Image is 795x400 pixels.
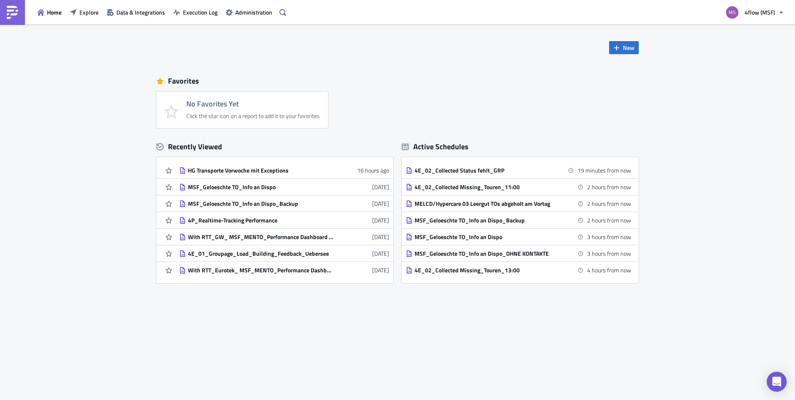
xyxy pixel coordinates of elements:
[188,267,333,274] div: With RTT_Eurotek_ MSF_MENTO_Performance Dashboard Carrier_1.1
[745,8,775,17] span: 4flow (MSF)
[587,199,631,208] time: 2025-09-25 11:00
[406,229,631,245] a: MSF_Geloeschte TO_Info an Dispo3 hours from now
[179,195,389,212] a: MSF_Geloeschte TO_Info an Dispo_Backup[DATE]
[415,233,560,241] div: MSF_Geloeschte TO_Info an Dispo
[188,217,333,224] div: 4P_Realtime-Tracking Performance
[186,100,320,108] h4: No Favorites Yet
[587,232,631,241] time: 2025-09-25 11:45
[415,250,560,257] div: MSF_Geloeschte TO_Info an Dispo_OHNE KONTAKTE
[357,166,389,175] time: 2025-09-24T14:52:29Z
[587,183,631,191] time: 2025-09-25 11:00
[609,41,639,54] button: New
[623,43,635,52] span: New
[587,249,631,258] time: 2025-09-25 12:15
[188,233,333,241] div: With RTT_GW_ MSF_MENTO_Performance Dashboard Carrier_1.1
[402,142,469,151] div: Active Schedules
[767,372,787,392] div: Open Intercom Messenger
[725,5,739,20] img: Avatar
[179,179,389,195] a: MSF_Geloeschte TO_Info an Dispo[DATE]
[179,245,389,262] a: 4E_01_Groupage_Load_Building_Feedback_Uebersee[DATE]
[66,6,103,19] button: Explore
[33,6,66,19] button: Home
[406,179,631,195] a: 4E_02_Collected Missing_Touren_11:002 hours from now
[415,200,560,207] div: MELCD/Hypercare 03 Leergut TOs abgeholt am Vortag
[372,199,389,208] time: 2025-09-22T09:34:47Z
[188,167,333,174] div: HG Transporte Vorwoche mit Exceptions
[156,75,639,87] div: Favorites
[188,200,333,207] div: MSF_Geloeschte TO_Info an Dispo_Backup
[372,183,389,191] time: 2025-09-22T09:35:04Z
[179,262,389,278] a: With RTT_Eurotek_ MSF_MENTO_Performance Dashboard Carrier_1.1[DATE]
[186,112,320,120] div: Click the star icon on a report to add it to your favorites
[179,162,389,178] a: HG Transporte Vorwoche mit Exceptions16 hours ago
[587,266,631,274] time: 2025-09-25 13:00
[188,183,333,191] div: MSF_Geloeschte TO_Info an Dispo
[406,212,631,228] a: MSF_Geloeschte TO_Info an Dispo_Backup2 hours from now
[406,162,631,178] a: 4E_02_Collected Status fehlt_GRP19 minutes from now
[179,229,389,245] a: With RTT_GW_ MSF_MENTO_Performance Dashboard Carrier_1.1[DATE]
[415,167,560,174] div: 4E_02_Collected Status fehlt_GRP
[116,8,165,17] span: Data & Integrations
[156,141,393,153] div: Recently Viewed
[372,249,389,258] time: 2025-09-17T11:38:25Z
[372,216,389,225] time: 2025-09-18T11:33:22Z
[406,262,631,278] a: 4E_02_Collected Missing_Touren_13:004 hours from now
[222,6,277,19] button: Administration
[415,217,560,224] div: MSF_Geloeschte TO_Info an Dispo_Backup
[6,6,19,19] img: PushMetrics
[47,8,62,17] span: Home
[169,6,222,19] button: Execution Log
[587,216,631,225] time: 2025-09-25 11:15
[235,8,272,17] span: Administration
[578,166,631,175] time: 2025-09-25 09:30
[183,8,217,17] span: Execution Log
[415,183,560,191] div: 4E_02_Collected Missing_Touren_11:00
[103,6,169,19] button: Data & Integrations
[372,232,389,241] time: 2025-09-18T08:29:18Z
[372,266,389,274] time: 2025-09-17T11:26:07Z
[79,8,99,17] span: Explore
[179,212,389,228] a: 4P_Realtime-Tracking Performance[DATE]
[406,195,631,212] a: MELCD/Hypercare 03 Leergut TOs abgeholt am Vortag2 hours from now
[406,245,631,262] a: MSF_Geloeschte TO_Info an Dispo_OHNE KONTAKTE3 hours from now
[188,250,333,257] div: 4E_01_Groupage_Load_Building_Feedback_Uebersee
[721,3,789,22] button: 4flow (MSF)
[415,267,560,274] div: 4E_02_Collected Missing_Touren_13:00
